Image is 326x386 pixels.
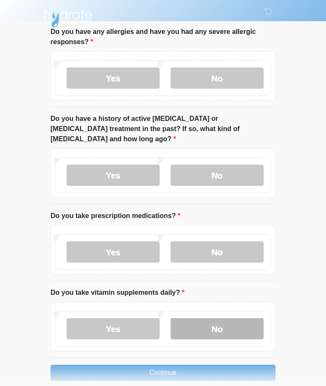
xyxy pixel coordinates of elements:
[51,114,275,144] label: Do you have a history of active [MEDICAL_DATA] or [MEDICAL_DATA] treatment in the past? If so, wh...
[67,318,160,339] label: Yes
[171,318,264,339] label: No
[51,365,275,381] button: Continue
[67,165,160,186] label: Yes
[67,67,160,89] label: Yes
[171,241,264,263] label: No
[51,211,180,221] label: Do you take prescription medications?
[51,27,275,47] label: Do you have any allergies and have you had any severe allergic responses?
[171,67,264,89] label: No
[67,241,160,263] label: Yes
[51,288,185,298] label: Do you take vitamin supplements daily?
[42,6,94,28] img: Hydrate IV Bar - Arcadia Logo
[171,165,264,186] label: No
